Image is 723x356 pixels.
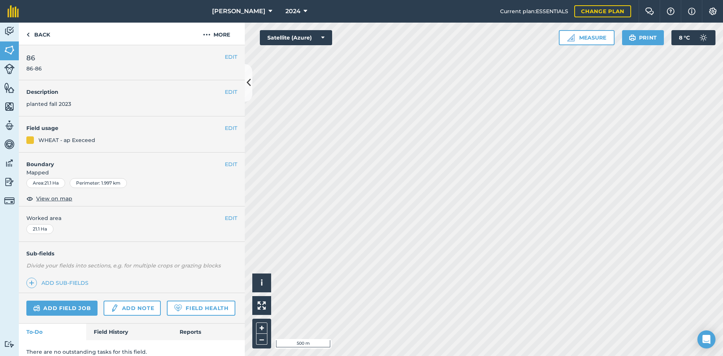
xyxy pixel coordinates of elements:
[19,168,245,177] span: Mapped
[708,8,717,15] img: A cog icon
[697,330,715,348] div: Open Intercom Messenger
[19,324,86,340] a: To-Do
[671,30,715,45] button: 8 °C
[567,34,575,41] img: Ruler icon
[19,23,58,45] a: Back
[696,30,711,45] img: svg+xml;base64,PD94bWwgdmVyc2lvbj0iMS4wIiBlbmNvZGluZz0idXRmLTgiPz4KPCEtLSBHZW5lcmF0b3I6IEFkb2JlIE...
[4,341,15,348] img: svg+xml;base64,PD94bWwgdmVyc2lvbj0iMS4wIiBlbmNvZGluZz0idXRmLTgiPz4KPCEtLSBHZW5lcmF0b3I6IEFkb2JlIE...
[256,334,267,345] button: –
[4,64,15,74] img: svg+xml;base64,PD94bWwgdmVyc2lvbj0iMS4wIiBlbmNvZGluZz0idXRmLTgiPz4KPCEtLSBHZW5lcmF0b3I6IEFkb2JlIE...
[645,8,654,15] img: Two speech bubbles overlapping with the left bubble in the forefront
[4,120,15,131] img: svg+xml;base64,PD94bWwgdmVyc2lvbj0iMS4wIiBlbmNvZGluZz0idXRmLTgiPz4KPCEtLSBHZW5lcmF0b3I6IEFkb2JlIE...
[212,7,265,16] span: [PERSON_NAME]
[4,176,15,188] img: svg+xml;base64,PD94bWwgdmVyc2lvbj0iMS4wIiBlbmNvZGluZz0idXRmLTgiPz4KPCEtLSBHZW5lcmF0b3I6IEFkb2JlIE...
[622,30,664,45] button: Print
[26,194,33,203] img: svg+xml;base64,PHN2ZyB4bWxucz0iaHR0cDovL3d3dy53My5vcmcvMjAwMC9zdmciIHdpZHRoPSIxOCIgaGVpZ2h0PSIyNC...
[26,30,30,39] img: svg+xml;base64,PHN2ZyB4bWxucz0iaHR0cDovL3d3dy53My5vcmcvMjAwMC9zdmciIHdpZHRoPSI5IiBoZWlnaHQ9IjI0Ii...
[203,30,210,39] img: svg+xml;base64,PHN2ZyB4bWxucz0iaHR0cDovL3d3dy53My5vcmcvMjAwMC9zdmciIHdpZHRoPSIyMCIgaGVpZ2h0PSIyNC...
[26,101,71,107] span: planted fall 2023
[574,5,631,17] a: Change plan
[629,33,636,42] img: svg+xml;base64,PHN2ZyB4bWxucz0iaHR0cDovL3d3dy53My5vcmcvMjAwMC9zdmciIHdpZHRoPSIxOSIgaGVpZ2h0PSIyNC...
[104,301,161,316] a: Add note
[188,23,245,45] button: More
[4,82,15,93] img: svg+xml;base64,PHN2ZyB4bWxucz0iaHR0cDovL3d3dy53My5vcmcvMjAwMC9zdmciIHdpZHRoPSI1NiIgaGVpZ2h0PSI2MC...
[167,301,235,316] a: Field Health
[4,196,15,206] img: svg+xml;base64,PD94bWwgdmVyc2lvbj0iMS4wIiBlbmNvZGluZz0idXRmLTgiPz4KPCEtLSBHZW5lcmF0b3I6IEFkb2JlIE...
[26,178,65,188] div: Area : 21.1 Ha
[26,65,42,72] span: 86-86
[29,278,34,287] img: svg+xml;base64,PHN2ZyB4bWxucz0iaHR0cDovL3d3dy53My5vcmcvMjAwMC9zdmciIHdpZHRoPSIxNCIgaGVpZ2h0PSIyNC...
[679,30,690,45] span: 8 ° C
[26,88,237,96] h4: Description
[70,178,127,188] div: Perimeter : 1.997 km
[26,194,72,203] button: View on map
[225,53,237,61] button: EDIT
[86,324,172,340] a: Field History
[225,88,237,96] button: EDIT
[666,8,675,15] img: A question mark icon
[256,322,267,334] button: +
[261,278,263,287] span: i
[258,301,266,310] img: Four arrows, one pointing top left, one top right, one bottom right and the last bottom left
[4,139,15,150] img: svg+xml;base64,PD94bWwgdmVyc2lvbj0iMS4wIiBlbmNvZGluZz0idXRmLTgiPz4KPCEtLSBHZW5lcmF0b3I6IEFkb2JlIE...
[225,214,237,222] button: EDIT
[36,194,72,203] span: View on map
[26,124,225,132] h4: Field usage
[559,30,615,45] button: Measure
[260,30,332,45] button: Satellite (Azure)
[26,262,221,269] em: Divide your fields into sections, e.g. for multiple crops or grazing blocks
[26,53,42,63] span: 86
[19,249,245,258] h4: Sub-fields
[38,136,95,144] div: WHEAT - ap Execeed
[225,160,237,168] button: EDIT
[285,7,300,16] span: 2024
[8,5,19,17] img: fieldmargin Logo
[110,304,119,313] img: svg+xml;base64,PD94bWwgdmVyc2lvbj0iMS4wIiBlbmNvZGluZz0idXRmLTgiPz4KPCEtLSBHZW5lcmF0b3I6IEFkb2JlIE...
[172,324,245,340] a: Reports
[4,44,15,56] img: svg+xml;base64,PHN2ZyB4bWxucz0iaHR0cDovL3d3dy53My5vcmcvMjAwMC9zdmciIHdpZHRoPSI1NiIgaGVpZ2h0PSI2MC...
[26,301,98,316] a: Add field job
[225,124,237,132] button: EDIT
[26,348,237,356] p: There are no outstanding tasks for this field.
[500,7,568,15] span: Current plan : ESSENTIALS
[252,273,271,292] button: i
[26,224,53,234] div: 21.1 Ha
[688,7,696,16] img: svg+xml;base64,PHN2ZyB4bWxucz0iaHR0cDovL3d3dy53My5vcmcvMjAwMC9zdmciIHdpZHRoPSIxNyIgaGVpZ2h0PSIxNy...
[19,153,225,168] h4: Boundary
[33,304,40,313] img: svg+xml;base64,PD94bWwgdmVyc2lvbj0iMS4wIiBlbmNvZGluZz0idXRmLTgiPz4KPCEtLSBHZW5lcmF0b3I6IEFkb2JlIE...
[4,101,15,112] img: svg+xml;base64,PHN2ZyB4bWxucz0iaHR0cDovL3d3dy53My5vcmcvMjAwMC9zdmciIHdpZHRoPSI1NiIgaGVpZ2h0PSI2MC...
[26,214,237,222] span: Worked area
[26,278,92,288] a: Add sub-fields
[4,26,15,37] img: svg+xml;base64,PD94bWwgdmVyc2lvbj0iMS4wIiBlbmNvZGluZz0idXRmLTgiPz4KPCEtLSBHZW5lcmF0b3I6IEFkb2JlIE...
[4,157,15,169] img: svg+xml;base64,PD94bWwgdmVyc2lvbj0iMS4wIiBlbmNvZGluZz0idXRmLTgiPz4KPCEtLSBHZW5lcmF0b3I6IEFkb2JlIE...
